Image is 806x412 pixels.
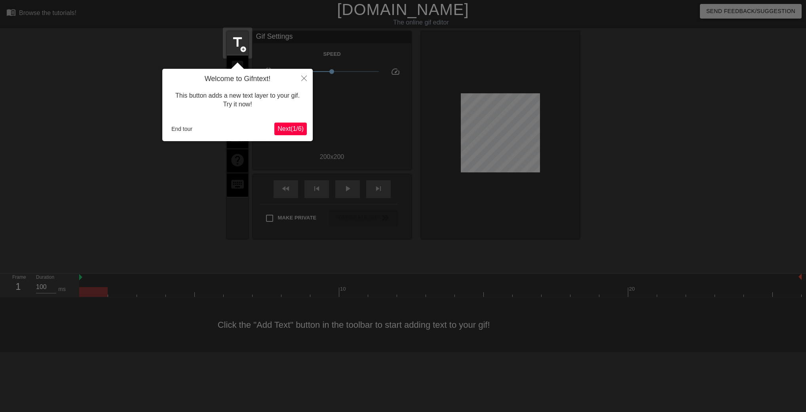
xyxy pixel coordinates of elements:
h4: Welcome to Gifntext! [168,75,307,83]
button: End tour [168,123,196,135]
button: Next [274,123,307,135]
span: Next ( 1 / 6 ) [278,125,304,132]
div: This button adds a new text layer to your gif. Try it now! [168,83,307,117]
button: Close [295,69,313,87]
